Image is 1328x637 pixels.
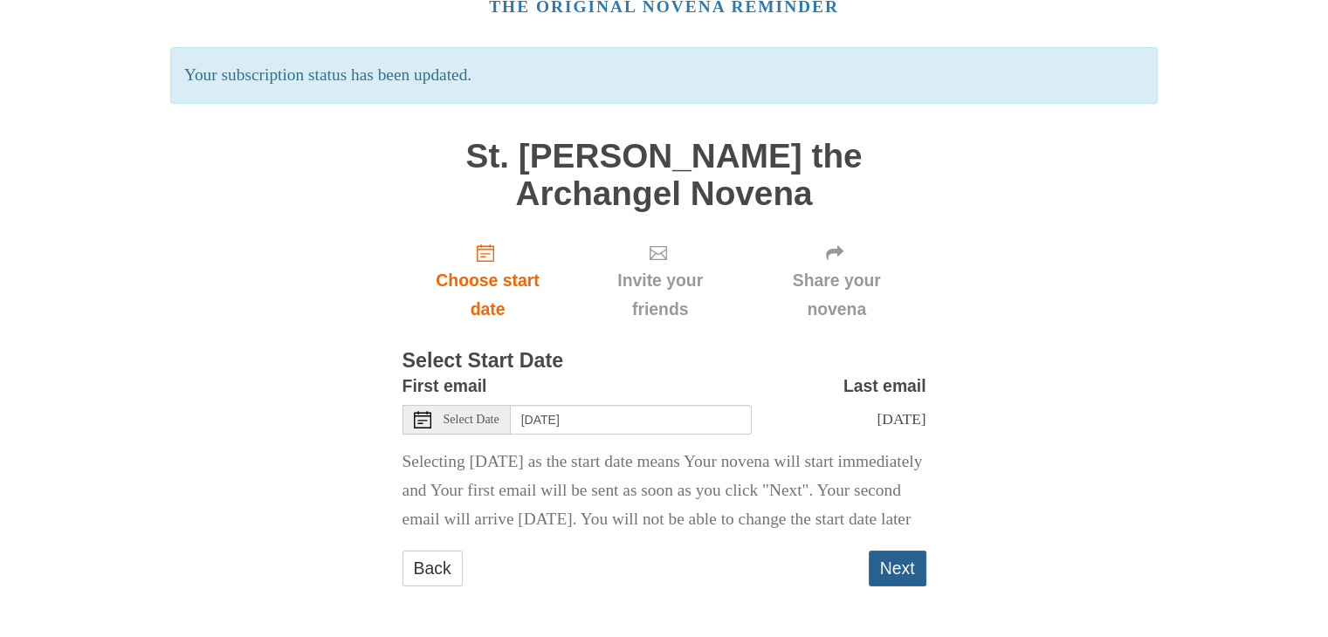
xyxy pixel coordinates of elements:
h3: Select Start Date [403,350,926,373]
p: Your subscription status has been updated. [170,47,1158,104]
button: Next [869,551,926,586]
span: Choose start date [420,266,556,324]
label: Last email [843,372,926,401]
div: Click "Next" to confirm your start date first. [573,229,747,333]
span: Share your novena [765,266,909,324]
p: Selecting [DATE] as the start date means Your novena will start immediately and Your first email ... [403,448,926,534]
label: First email [403,372,487,401]
a: Choose start date [403,229,574,333]
span: Invite your friends [590,266,729,324]
a: Back [403,551,463,586]
span: [DATE] [877,410,925,428]
input: Use the arrow keys to pick a date [511,405,752,435]
h1: St. [PERSON_NAME] the Archangel Novena [403,138,926,212]
span: Select Date [444,414,499,426]
div: Click "Next" to confirm your start date first. [747,229,926,333]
